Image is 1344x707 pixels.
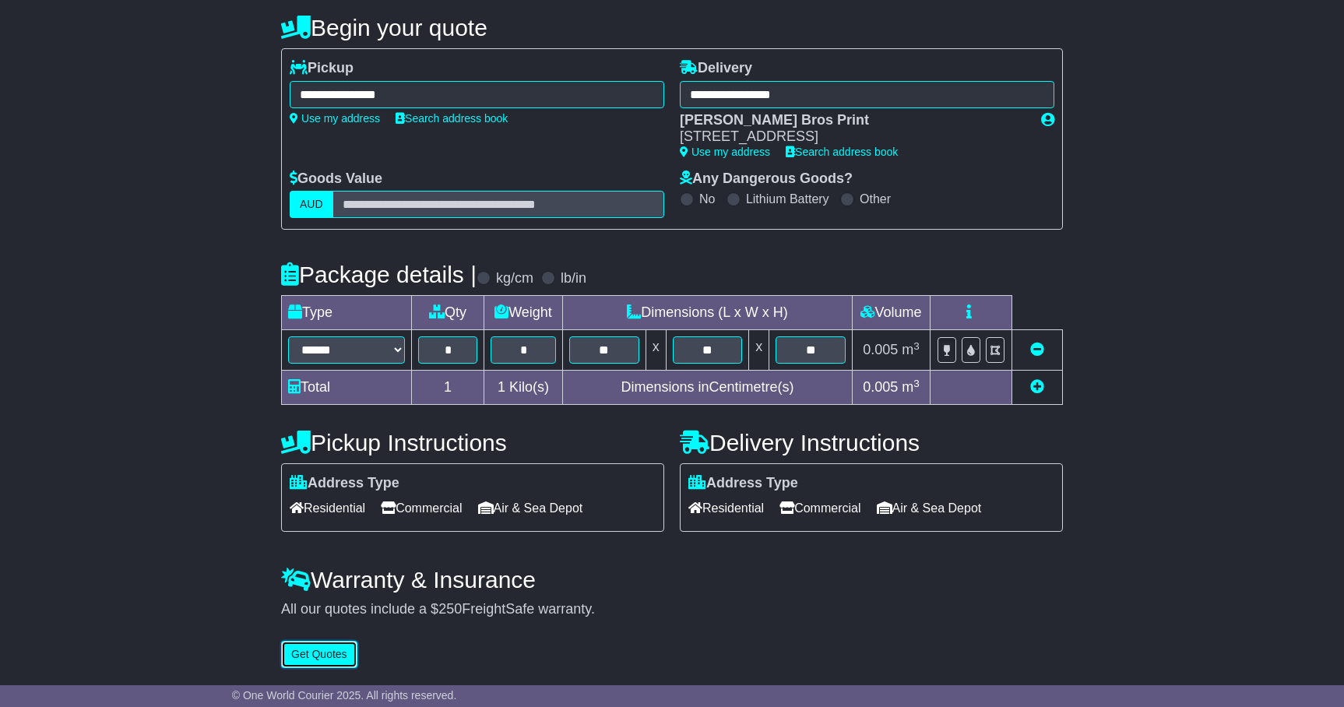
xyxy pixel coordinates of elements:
td: Total [282,371,412,405]
sup: 3 [913,378,920,389]
sup: 3 [913,340,920,352]
a: Use my address [290,112,380,125]
td: Type [282,296,412,330]
label: kg/cm [496,270,533,287]
span: 0.005 [863,379,898,395]
h4: Warranty & Insurance [281,567,1063,593]
span: m [902,342,920,357]
button: Get Quotes [281,641,357,668]
a: Search address book [396,112,508,125]
td: x [749,330,769,371]
td: x [646,330,666,371]
td: Dimensions in Centimetre(s) [562,371,852,405]
span: 1 [498,379,505,395]
a: Search address book [786,146,898,158]
span: Air & Sea Depot [478,496,583,520]
label: Address Type [688,475,798,492]
span: Commercial [779,496,860,520]
label: Delivery [680,60,752,77]
div: All our quotes include a $ FreightSafe warranty. [281,601,1063,618]
label: Pickup [290,60,354,77]
h4: Begin your quote [281,15,1063,40]
span: Residential [290,496,365,520]
label: lb/in [561,270,586,287]
span: 250 [438,601,462,617]
div: [STREET_ADDRESS] [680,128,1026,146]
span: m [902,379,920,395]
label: Any Dangerous Goods? [680,171,853,188]
span: Residential [688,496,764,520]
label: Other [860,192,891,206]
label: No [699,192,715,206]
label: Lithium Battery [746,192,829,206]
h4: Pickup Instructions [281,430,664,456]
a: Use my address [680,146,770,158]
label: Address Type [290,475,399,492]
h4: Package details | [281,262,477,287]
a: Remove this item [1030,342,1044,357]
span: Air & Sea Depot [877,496,982,520]
span: © One World Courier 2025. All rights reserved. [232,689,457,702]
span: Commercial [381,496,462,520]
a: Add new item [1030,379,1044,395]
td: Dimensions (L x W x H) [562,296,852,330]
td: Volume [852,296,930,330]
label: Goods Value [290,171,382,188]
span: 0.005 [863,342,898,357]
td: Kilo(s) [484,371,563,405]
td: Weight [484,296,563,330]
h4: Delivery Instructions [680,430,1063,456]
div: [PERSON_NAME] Bros Print [680,112,1026,129]
td: Qty [412,296,484,330]
label: AUD [290,191,333,218]
td: 1 [412,371,484,405]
